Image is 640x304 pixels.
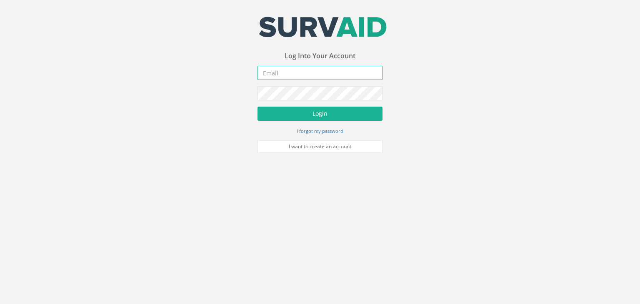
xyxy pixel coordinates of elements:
h3: Log Into Your Account [257,52,382,60]
small: I forgot my password [297,128,343,134]
button: Login [257,107,382,121]
a: I want to create an account [257,140,382,153]
input: Email [257,66,382,80]
a: I forgot my password [297,127,343,135]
